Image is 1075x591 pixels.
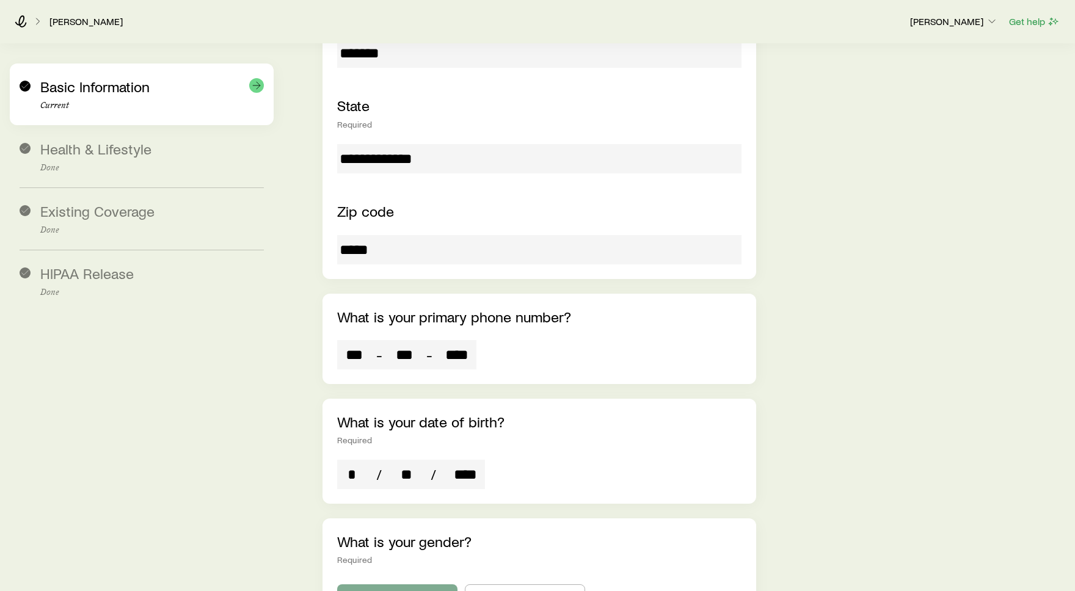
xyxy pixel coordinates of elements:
[40,264,134,282] span: HIPAA Release
[40,202,155,220] span: Existing Coverage
[426,466,441,483] span: /
[337,96,370,114] label: State
[40,225,264,235] p: Done
[40,78,150,95] span: Basic Information
[337,435,742,445] div: Required
[49,16,123,27] a: [PERSON_NAME]
[337,555,742,565] div: Required
[337,533,742,550] p: What is your gender?
[337,120,742,129] div: Required
[371,466,387,483] span: /
[910,15,998,27] p: [PERSON_NAME]
[40,163,264,173] p: Done
[376,346,382,363] span: -
[40,140,151,158] span: Health & Lifestyle
[337,413,742,430] p: What is your date of birth?
[337,202,394,220] label: Zip code
[1008,15,1060,29] button: Get help
[426,346,432,363] span: -
[40,288,264,297] p: Done
[40,101,264,111] p: Current
[909,15,999,29] button: [PERSON_NAME]
[337,308,742,325] p: What is your primary phone number?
